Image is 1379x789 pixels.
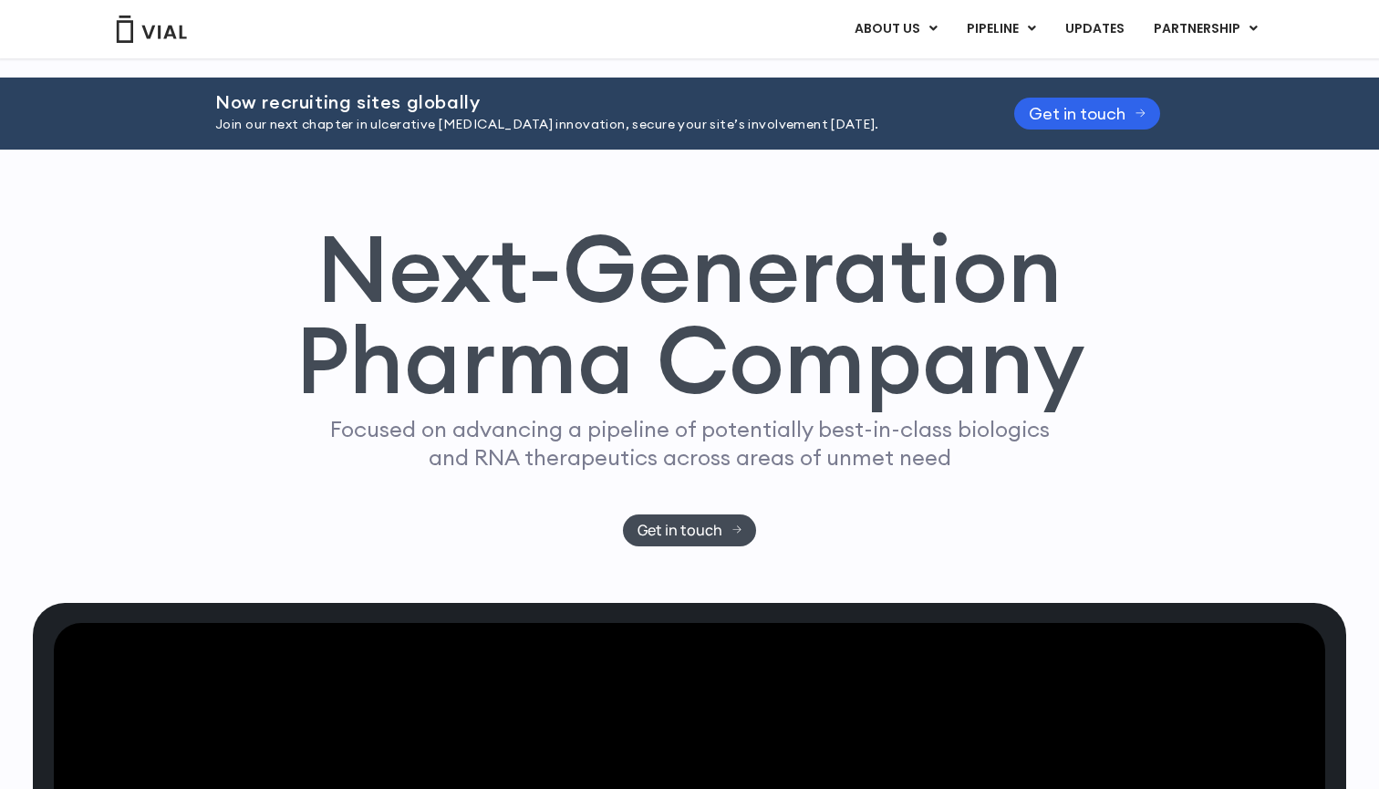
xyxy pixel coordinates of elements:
a: Get in touch [623,514,757,546]
a: PIPELINEMenu Toggle [952,14,1050,45]
span: Get in touch [1029,107,1125,120]
h2: Now recruiting sites globally [215,92,969,112]
p: Join our next chapter in ulcerative [MEDICAL_DATA] innovation, secure your site’s involvement [DA... [215,115,969,135]
span: Get in touch [638,524,722,537]
img: Vial Logo [115,16,188,43]
a: Get in touch [1014,98,1160,130]
p: Focused on advancing a pipeline of potentially best-in-class biologics and RNA therapeutics acros... [322,415,1057,472]
a: UPDATES [1051,14,1138,45]
h1: Next-Generation Pharma Company [295,223,1084,407]
a: PARTNERSHIPMenu Toggle [1139,14,1272,45]
a: ABOUT USMenu Toggle [840,14,951,45]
